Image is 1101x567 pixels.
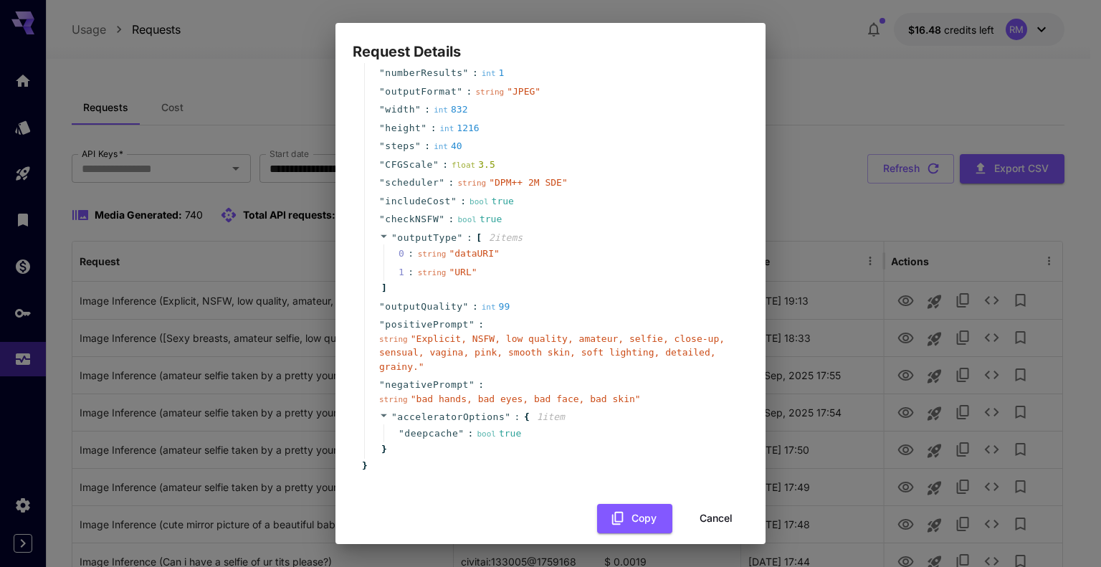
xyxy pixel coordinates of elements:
span: " dataURI " [449,248,499,259]
span: int [434,142,448,151]
span: : [449,176,454,190]
div: 99 [482,300,510,314]
span: : [424,103,430,117]
span: " [458,428,464,439]
span: " [379,177,385,188]
span: " [433,159,439,170]
span: } [379,442,387,457]
div: : [408,265,414,280]
span: " [415,140,421,151]
span: " [469,379,475,390]
div: true [470,194,514,209]
span: : [449,212,454,227]
span: : [467,85,472,99]
span: " bad hands, bad eyes, bad face, bad skin " [411,394,641,404]
span: scheduler [385,176,439,190]
span: " [379,123,385,133]
span: 0 [399,247,418,261]
div: 1216 [439,121,479,135]
span: " [457,232,463,243]
span: " [399,428,404,439]
span: : [424,139,430,153]
span: int [439,124,454,133]
span: : [467,231,472,245]
span: " [469,319,475,330]
span: " [379,301,385,312]
span: " [439,214,444,224]
span: " [421,123,426,133]
span: : [431,121,437,135]
span: numberResults [385,66,462,80]
span: outputFormat [385,85,457,99]
span: bool [477,429,496,439]
span: negativePrompt [385,378,469,392]
button: Cancel [684,504,748,533]
span: " Explicit, NSFW, low quality, amateur, selfie, close-up, sensual, vagina, pink, smooth skin, sof... [379,333,725,372]
div: true [477,427,521,441]
span: string [418,268,447,277]
span: " [379,159,385,170]
span: positivePrompt [385,318,469,332]
span: : [478,318,484,332]
div: 1 [482,66,505,80]
span: 2 item s [489,232,523,243]
span: 1 item [537,411,565,422]
span: " [379,67,385,78]
span: : [460,194,466,209]
span: " [463,67,469,78]
div: 40 [434,139,462,153]
span: string [379,335,408,344]
span: } [360,459,368,473]
span: string [457,178,486,188]
button: Copy [597,504,672,533]
span: outputType [397,232,457,243]
div: 832 [434,103,467,117]
span: " [457,86,462,97]
span: CFGScale [385,158,433,172]
span: " DPM++ 2M SDE " [489,177,568,188]
span: width [385,103,415,117]
span: int [482,302,496,312]
span: " [379,104,385,115]
span: [ [476,231,482,245]
span: " [379,140,385,151]
span: string [418,249,447,259]
span: " [505,411,510,422]
span: deepcache [404,427,458,441]
span: " [379,196,385,206]
div: true [457,212,502,227]
span: height [385,121,421,135]
span: int [434,105,448,115]
span: " [391,411,397,422]
span: : [478,378,484,392]
div: 3.5 [452,158,495,172]
span: string [475,87,504,97]
span: " [379,379,385,390]
span: " [415,104,421,115]
span: " [379,86,385,97]
span: { [524,410,530,424]
span: bool [470,197,489,206]
span: outputQuality [385,300,462,314]
span: bool [457,215,477,224]
span: ] [379,281,387,295]
span: includeCost [385,194,451,209]
span: " [451,196,457,206]
span: " [391,232,397,243]
span: string [379,395,408,404]
span: 1 [399,265,418,280]
span: float [452,161,475,170]
span: " [379,214,385,224]
span: : [472,300,478,314]
span: " URL " [449,267,477,277]
h2: Request Details [335,23,766,63]
span: int [482,69,496,78]
span: steps [385,139,415,153]
span: : [468,427,474,441]
span: " [439,177,444,188]
span: : [472,66,478,80]
span: checkNSFW [385,212,439,227]
span: : [515,410,520,424]
span: : [442,158,448,172]
span: " [463,301,469,312]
